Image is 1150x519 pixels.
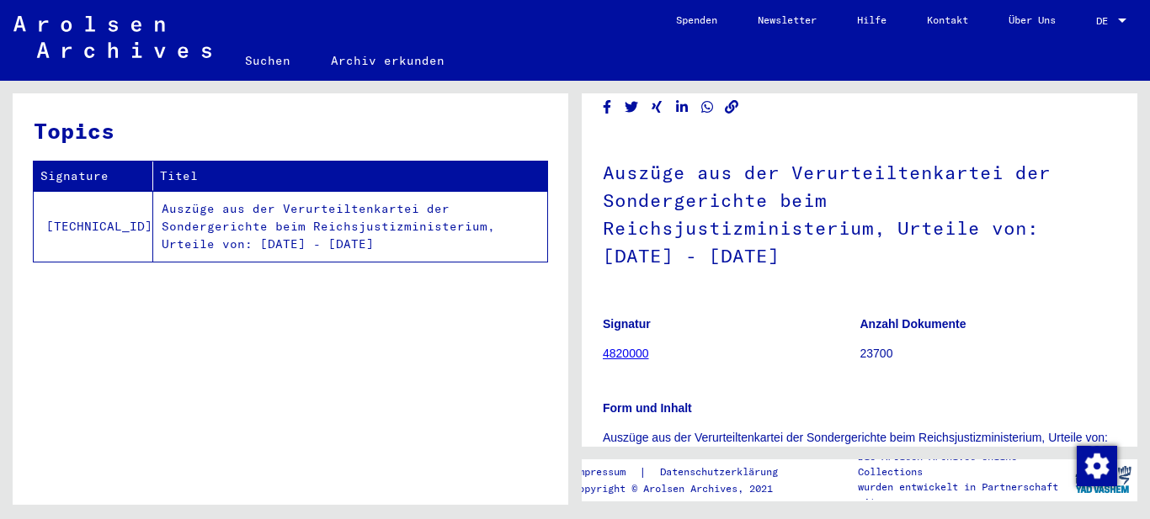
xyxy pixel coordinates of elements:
[603,429,1116,464] p: Auszüge aus der Verurteiltenkartei der Sondergerichte beim Reichsjustizministerium, Urteile von: ...
[1077,446,1117,486] img: Zustimmung ändern
[603,401,692,415] b: Form und Inhalt
[572,463,639,481] a: Impressum
[858,479,1068,510] p: wurden entwickelt in Partnerschaft mit
[860,317,966,331] b: Anzahl Dokumente
[153,191,547,262] td: Auszüge aus der Verurteiltenkartei der Sondergerichte beim Reichsjustizministerium, Urteile von: ...
[572,463,798,481] div: |
[311,40,465,81] a: Archiv erkunden
[34,162,153,191] th: Signature
[34,114,546,147] h3: Topics
[603,134,1116,291] h1: Auszüge aus der Verurteiltenkartei der Sondergerichte beim Reichsjustizministerium, Urteile von: ...
[648,97,666,118] button: Share on Xing
[1072,458,1135,500] img: yv_logo.png
[13,16,211,58] img: Arolsen_neg.svg
[858,449,1068,479] p: Die Arolsen Archives Online-Collections
[673,97,691,118] button: Share on LinkedIn
[572,481,798,496] p: Copyright © Arolsen Archives, 2021
[603,317,651,331] b: Signatur
[1096,15,1115,27] span: DE
[699,97,716,118] button: Share on WhatsApp
[153,162,547,191] th: Titel
[599,97,616,118] button: Share on Facebook
[860,345,1117,363] p: 23700
[603,347,649,360] a: 4820000
[723,97,741,118] button: Copy link
[1076,445,1116,485] div: Zustimmung ändern
[34,191,153,262] td: [TECHNICAL_ID]
[623,97,641,118] button: Share on Twitter
[225,40,311,81] a: Suchen
[647,463,798,481] a: Datenschutzerklärung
